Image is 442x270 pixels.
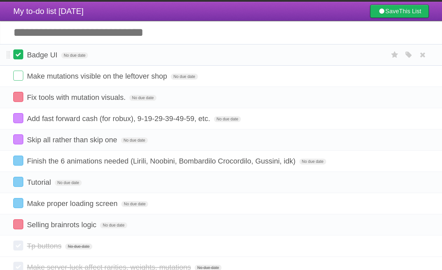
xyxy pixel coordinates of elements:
span: No due date [55,180,82,186]
span: No due date [65,243,92,249]
label: Done [13,156,23,166]
span: No due date [129,95,156,101]
span: No due date [61,52,88,58]
label: Done [13,134,23,144]
span: Tutorial [27,178,53,186]
span: Add fast forward cash (for robux), 9-19-29-39-49-59, etc. [27,114,212,123]
span: Finish the 6 animations needed (Lirili, Noobini, Bombardilo Crocordilo, Gussini, idk) [27,157,297,165]
span: Make proper loading screen [27,199,119,208]
span: Make mutations visible on the leftover shop [27,72,169,80]
span: No due date [214,116,241,122]
span: No due date [100,222,127,228]
b: This List [399,8,421,15]
span: No due date [121,137,148,143]
label: Done [13,49,23,59]
a: SaveThis List [370,5,429,18]
label: Done [13,113,23,123]
label: Done [13,219,23,229]
span: Badge UI [27,51,59,59]
span: Tp buttons [27,242,63,250]
span: Selling brainrots logic [27,221,98,229]
span: My to-do list [DATE] [13,7,84,16]
span: Fix tools with mutation visuals. [27,93,127,101]
label: Done [13,177,23,187]
span: No due date [299,159,326,165]
label: Done [13,92,23,102]
span: No due date [171,74,198,80]
label: Star task [388,49,401,60]
label: Done [13,240,23,250]
label: Done [13,71,23,81]
span: Skip all rather than skip one [27,136,119,144]
label: Done [13,198,23,208]
span: No due date [121,201,148,207]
